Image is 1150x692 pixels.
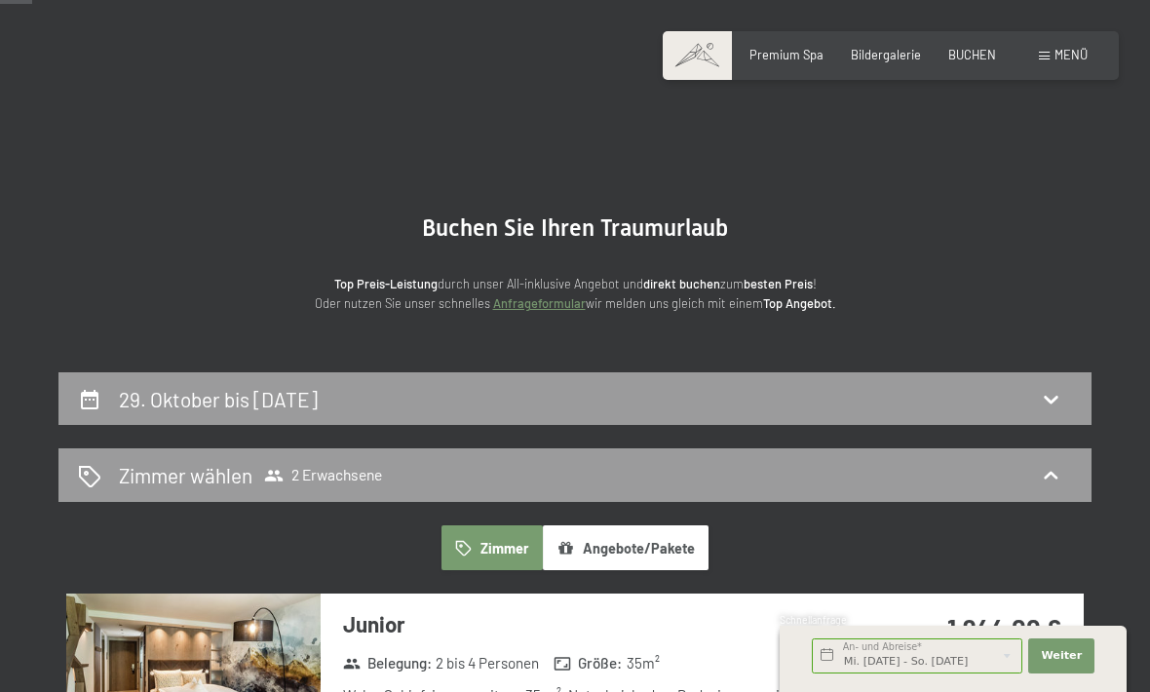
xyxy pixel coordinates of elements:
[1028,638,1094,673] button: Weiter
[780,614,847,626] span: Schnellanfrage
[493,295,586,311] a: Anfrageformular
[1054,47,1088,62] span: Menü
[749,47,824,62] a: Premium Spa
[948,47,996,62] a: BUCHEN
[119,461,252,489] h2: Zimmer wählen
[763,295,836,311] strong: Top Angebot.
[851,47,921,62] a: Bildergalerie
[119,387,318,411] h2: 29. Oktober bis [DATE]
[334,276,438,291] strong: Top Preis-Leistung
[643,276,720,291] strong: direkt buchen
[264,466,382,485] span: 2 Erwachsene
[1041,648,1082,664] span: Weiter
[436,653,539,673] span: 2 bis 4 Personen
[947,611,1061,641] strong: 1.944,00 €
[343,609,855,639] h3: Junior
[543,525,709,570] button: Angebote/Pakete
[744,276,813,291] strong: besten Preis
[343,653,432,673] strong: Belegung :
[554,653,622,673] strong: Größe :
[627,653,660,673] span: 35 m²
[422,214,728,242] span: Buchen Sie Ihren Traumurlaub
[185,274,965,314] p: durch unser All-inklusive Angebot und zum ! Oder nutzen Sie unser schnelles wir melden uns gleich...
[441,525,543,570] button: Zimmer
